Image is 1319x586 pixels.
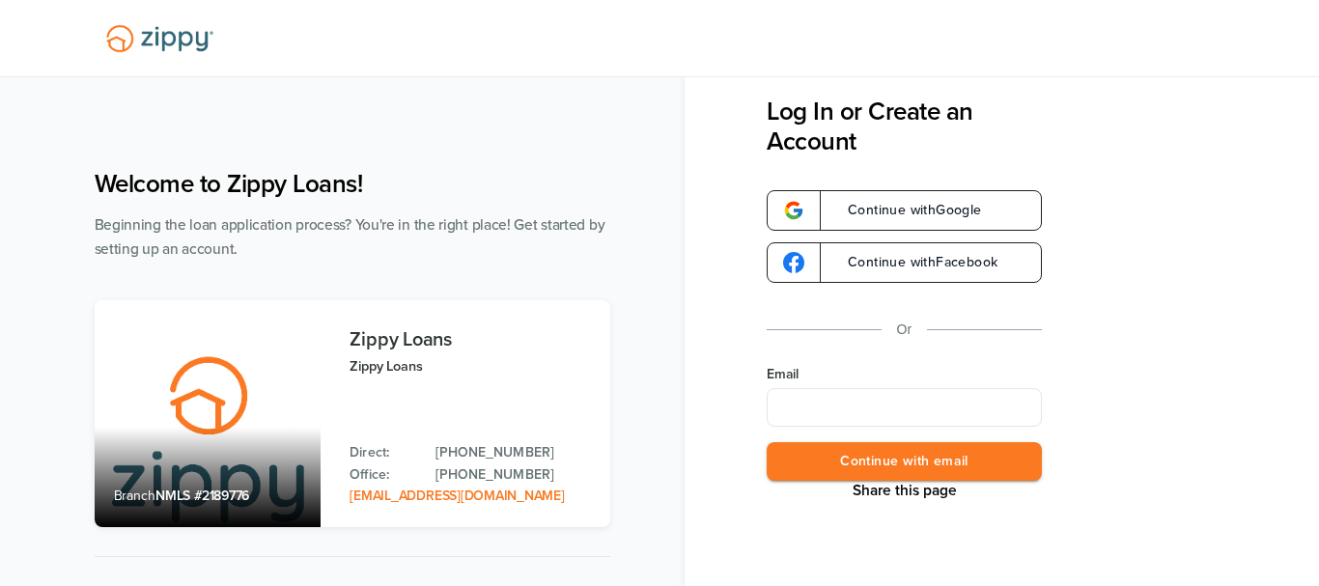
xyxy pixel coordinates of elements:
[435,464,590,486] a: Office Phone: 512-975-2947
[767,442,1042,482] button: Continue with email
[897,318,912,342] p: Or
[155,488,249,504] span: NMLS #2189776
[828,204,982,217] span: Continue with Google
[350,355,590,377] p: Zippy Loans
[767,190,1042,231] a: google-logoContinue withGoogle
[95,169,610,199] h1: Welcome to Zippy Loans!
[350,488,564,504] a: Email Address: zippyguide@zippymh.com
[828,256,997,269] span: Continue with Facebook
[95,216,605,258] span: Beginning the loan application process? You're in the right place! Get started by setting up an a...
[767,388,1042,427] input: Email Address
[435,442,590,463] a: Direct Phone: 512-975-2947
[767,97,1042,156] h3: Log In or Create an Account
[783,200,804,221] img: google-logo
[847,481,963,500] button: Share This Page
[114,488,156,504] span: Branch
[767,242,1042,283] a: google-logoContinue withFacebook
[350,329,590,350] h3: Zippy Loans
[783,252,804,273] img: google-logo
[350,442,416,463] p: Direct:
[350,464,416,486] p: Office:
[767,365,1042,384] label: Email
[95,16,225,61] img: Lender Logo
